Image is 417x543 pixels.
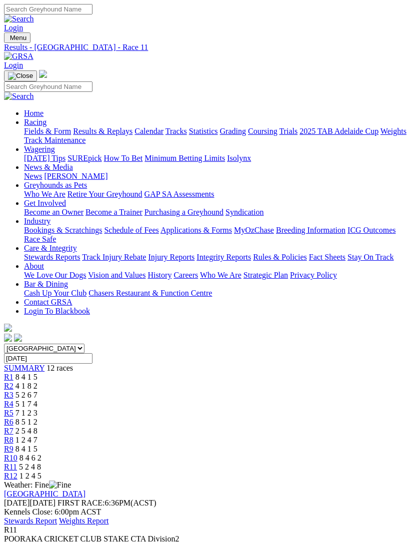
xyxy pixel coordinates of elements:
a: Applications & Forms [160,226,232,234]
a: Breeding Information [276,226,345,234]
span: 6:36PM(ACST) [57,499,156,507]
span: 1 2 4 7 [15,436,37,444]
a: Isolynx [227,154,251,162]
a: Schedule of Fees [104,226,158,234]
span: 8 4 6 2 [19,454,41,462]
a: Race Safe [24,235,56,243]
img: twitter.svg [14,334,22,342]
a: We Love Our Dogs [24,271,86,279]
img: Fine [49,481,71,490]
a: Wagering [24,145,55,153]
a: News & Media [24,163,73,171]
a: Login To Blackbook [24,307,90,315]
span: 12 races [46,364,73,372]
span: R3 [4,391,13,399]
a: Login [4,61,23,69]
a: R10 [4,454,17,462]
button: Toggle navigation [4,32,30,43]
div: Bar & Dining [24,289,413,298]
a: R4 [4,400,13,408]
span: 5 2 6 7 [15,391,37,399]
a: Trials [279,127,297,135]
div: Wagering [24,154,413,163]
a: Minimum Betting Limits [144,154,225,162]
img: Search [4,92,34,101]
a: Bookings & Scratchings [24,226,102,234]
div: Get Involved [24,208,413,217]
span: R7 [4,427,13,435]
a: SUREpick [67,154,101,162]
a: Integrity Reports [196,253,251,261]
a: R9 [4,445,13,453]
a: Chasers Restaurant & Function Centre [88,289,212,297]
a: Results & Replays [73,127,132,135]
a: Rules & Policies [253,253,307,261]
span: SUMMARY [4,364,44,372]
a: Stewards Reports [24,253,80,261]
img: Search [4,14,34,23]
a: [DATE] Tips [24,154,65,162]
a: News [24,172,42,180]
a: Stay On Track [347,253,393,261]
a: Get Involved [24,199,66,207]
a: Contact GRSA [24,298,72,306]
span: 8 4 1 5 [15,373,37,381]
a: Results - [GEOGRAPHIC_DATA] - Race 11 [4,43,413,52]
img: Close [8,72,33,80]
span: 2 5 4 8 [15,427,37,435]
input: Search [4,4,92,14]
a: Cash Up Your Club [24,289,86,297]
a: Racing [24,118,46,126]
span: 1 2 4 5 [19,472,41,480]
a: Care & Integrity [24,244,77,252]
a: ICG Outcomes [347,226,395,234]
button: Toggle navigation [4,70,37,81]
span: Weather: Fine [4,481,71,489]
a: R2 [4,382,13,390]
a: Industry [24,217,50,225]
a: About [24,262,44,270]
a: Bar & Dining [24,280,68,288]
span: FIRST RACE: [57,499,104,507]
a: R5 [4,409,13,417]
a: Vision and Values [88,271,145,279]
a: Greyhounds as Pets [24,181,87,189]
a: Strategic Plan [243,271,288,279]
a: Statistics [189,127,218,135]
a: Fact Sheets [309,253,345,261]
span: 7 1 2 3 [15,409,37,417]
a: [PERSON_NAME] [44,172,107,180]
a: 2025 TAB Adelaide Cup [299,127,378,135]
img: GRSA [4,52,33,61]
a: Injury Reports [148,253,194,261]
span: 5 2 4 8 [19,463,41,471]
span: [DATE] [4,499,30,507]
a: Become an Owner [24,208,83,216]
span: Menu [10,34,26,41]
input: Search [4,81,92,92]
span: 5 1 7 4 [15,400,37,408]
a: Track Injury Rebate [82,253,146,261]
a: Home [24,109,43,117]
a: R6 [4,418,13,426]
div: Kennels Close: 6:00pm ACST [4,508,413,517]
input: Select date [4,353,92,364]
a: Weights [380,127,406,135]
span: 8 4 1 5 [15,445,37,453]
a: Syndication [225,208,263,216]
a: Tracks [165,127,187,135]
div: Industry [24,226,413,244]
span: [DATE] [4,499,55,507]
a: Privacy Policy [290,271,337,279]
a: Track Maintenance [24,136,85,144]
span: 4 1 8 2 [15,382,37,390]
a: Who We Are [24,190,65,198]
img: facebook.svg [4,334,12,342]
a: R12 [4,472,17,480]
